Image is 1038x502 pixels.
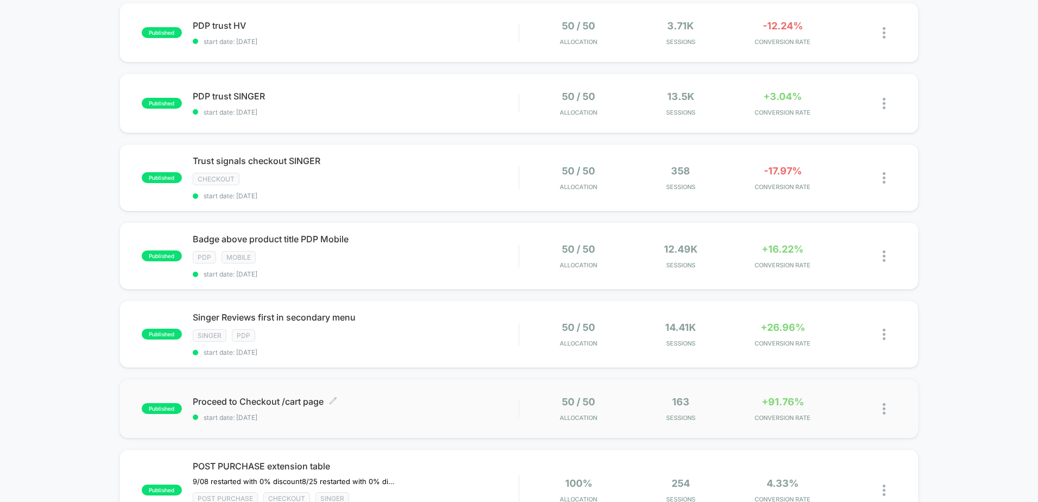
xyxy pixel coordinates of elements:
[193,20,518,31] span: PDP trust HV
[665,322,696,333] span: 14.41k
[632,340,729,347] span: Sessions
[232,329,255,342] span: PDP
[883,403,885,415] img: close
[883,172,885,184] img: close
[632,261,729,269] span: Sessions
[735,340,831,347] span: CONVERSION RATE
[883,27,885,39] img: close
[560,109,597,116] span: Allocation
[193,234,518,244] span: Badge above product title PDP Mobile
[667,91,694,102] span: 13.5k
[560,261,597,269] span: Allocation
[142,403,182,414] span: published
[560,340,597,347] span: Allocation
[193,108,518,116] span: start date: [DATE]
[761,322,805,333] span: +26.96%
[142,329,182,340] span: published
[193,461,518,472] span: POST PURCHASE extension table
[883,250,885,262] img: close
[142,172,182,183] span: published
[142,250,182,261] span: published
[883,485,885,496] img: close
[632,109,729,116] span: Sessions
[193,91,518,102] span: PDP trust SINGER
[221,251,256,263] span: Mobile
[767,478,799,489] span: 4.33%
[193,173,239,185] span: checkout
[883,329,885,340] img: close
[735,109,831,116] span: CONVERSION RATE
[763,91,802,102] span: +3.04%
[735,183,831,191] span: CONVERSION RATE
[193,348,518,356] span: start date: [DATE]
[142,98,182,109] span: published
[672,478,690,489] span: 254
[762,396,804,407] span: +91.76%
[193,37,518,46] span: start date: [DATE]
[193,477,394,486] span: 9/08 restarted with 0% discount﻿8/25 restarted with 0% discount due to Laborday promo
[562,91,595,102] span: 50 / 50
[193,396,518,407] span: Proceed to Checkout /cart page
[883,98,885,109] img: close
[562,165,595,177] span: 50 / 50
[560,414,597,422] span: Allocation
[560,183,597,191] span: Allocation
[671,165,690,177] span: 358
[562,20,595,32] span: 50 / 50
[193,329,226,342] span: Singer
[735,414,831,422] span: CONVERSION RATE
[672,396,689,407] span: 163
[562,322,595,333] span: 50 / 50
[562,243,595,255] span: 50 / 50
[632,183,729,191] span: Sessions
[193,155,518,166] span: Trust signals checkout SINGER
[142,485,182,495] span: published
[193,251,216,263] span: PDP
[667,20,694,32] span: 3.71k
[632,414,729,422] span: Sessions
[193,192,518,200] span: start date: [DATE]
[193,312,518,323] span: Singer Reviews first in secondary menu
[763,20,803,32] span: -12.24%
[735,261,831,269] span: CONVERSION RATE
[193,413,518,422] span: start date: [DATE]
[193,270,518,278] span: start date: [DATE]
[735,38,831,46] span: CONVERSION RATE
[762,243,803,255] span: +16.22%
[142,27,182,38] span: published
[562,396,595,407] span: 50 / 50
[565,478,592,489] span: 100%
[764,165,802,177] span: -17.97%
[560,38,597,46] span: Allocation
[664,243,698,255] span: 12.49k
[632,38,729,46] span: Sessions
